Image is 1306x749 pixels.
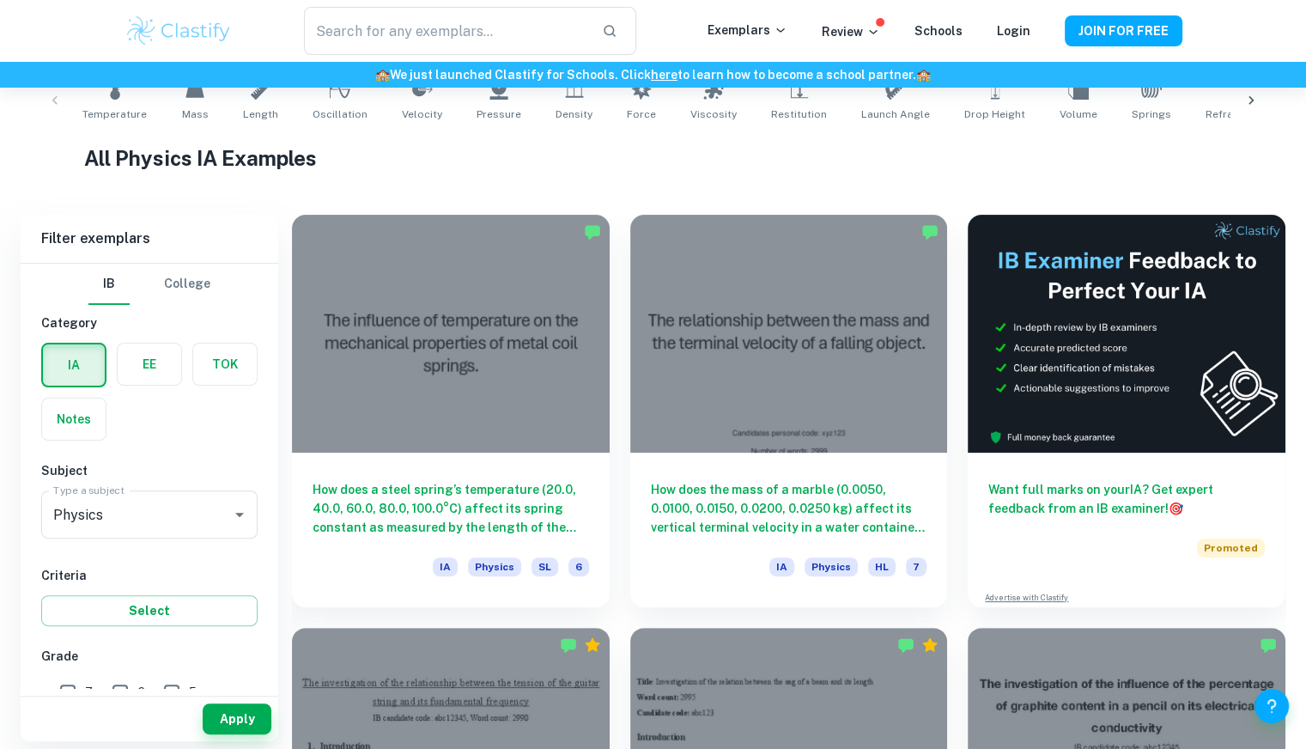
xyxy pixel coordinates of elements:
[805,557,858,576] span: Physics
[84,143,1223,174] h1: All Physics IA Examples
[988,480,1265,518] h6: Want full marks on your IA ? Get expert feedback from an IB examiner!
[433,557,458,576] span: IA
[41,461,258,480] h6: Subject
[1060,107,1097,122] span: Volume
[41,314,258,332] h6: Category
[964,107,1025,122] span: Drop Height
[402,107,442,122] span: Velocity
[630,215,948,607] a: How does the mass of a marble (0.0050, 0.0100, 0.0150, 0.0200, 0.0250 kg) affect its vertical ter...
[243,107,278,122] span: Length
[88,264,130,305] button: IB
[1260,636,1277,654] img: Marked
[41,647,258,666] h6: Grade
[189,683,197,702] span: 5
[560,636,577,654] img: Marked
[182,107,209,122] span: Mass
[292,215,610,607] a: How does a steel spring’s temperature (20.0, 40.0, 60.0, 80.0, 100.0°C) affect its spring constan...
[968,215,1285,607] a: Want full marks on yourIA? Get expert feedback from an IB examiner!PromotedAdvertise with Clastify
[916,68,931,82] span: 🏫
[304,7,587,55] input: Search for any exemplars...
[125,14,234,48] img: Clastify logo
[164,264,210,305] button: College
[313,107,368,122] span: Oscillation
[85,683,93,702] span: 7
[375,68,390,82] span: 🏫
[584,223,601,241] img: Marked
[997,24,1030,38] a: Login
[468,557,521,576] span: Physics
[906,557,926,576] span: 7
[921,223,938,241] img: Marked
[1132,107,1171,122] span: Springs
[897,636,914,654] img: Marked
[651,68,677,82] a: here
[313,480,589,537] h6: How does a steel spring’s temperature (20.0, 40.0, 60.0, 80.0, 100.0°C) affect its spring constan...
[921,636,938,654] div: Premium
[822,22,880,41] p: Review
[477,107,521,122] span: Pressure
[41,595,258,626] button: Select
[627,107,656,122] span: Force
[556,107,592,122] span: Density
[118,344,181,385] button: EE
[82,107,147,122] span: Temperature
[42,399,106,440] button: Notes
[41,566,258,585] h6: Criteria
[193,344,257,385] button: TOK
[53,483,125,497] label: Type a subject
[532,557,558,576] span: SL
[203,703,271,734] button: Apply
[690,107,737,122] span: Viscosity
[769,557,794,576] span: IA
[1254,689,1289,723] button: Help and Feedback
[43,344,105,386] button: IA
[228,502,252,527] button: Open
[137,683,145,702] span: 6
[914,24,963,38] a: Schools
[1197,539,1265,557] span: Promoted
[651,480,927,537] h6: How does the mass of a marble (0.0050, 0.0100, 0.0150, 0.0200, 0.0250 kg) affect its vertical ter...
[1206,107,1287,122] span: Refractive Index
[1065,15,1182,46] button: JOIN FOR FREE
[861,107,930,122] span: Launch Angle
[584,636,601,654] div: Premium
[985,592,1068,604] a: Advertise with Clastify
[3,65,1303,84] h6: We just launched Clastify for Schools. Click to learn how to become a school partner.
[88,264,210,305] div: Filter type choice
[1169,502,1183,515] span: 🎯
[568,557,589,576] span: 6
[21,215,278,263] h6: Filter exemplars
[771,107,827,122] span: Restitution
[708,21,787,40] p: Exemplars
[868,557,896,576] span: HL
[968,215,1285,453] img: Thumbnail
